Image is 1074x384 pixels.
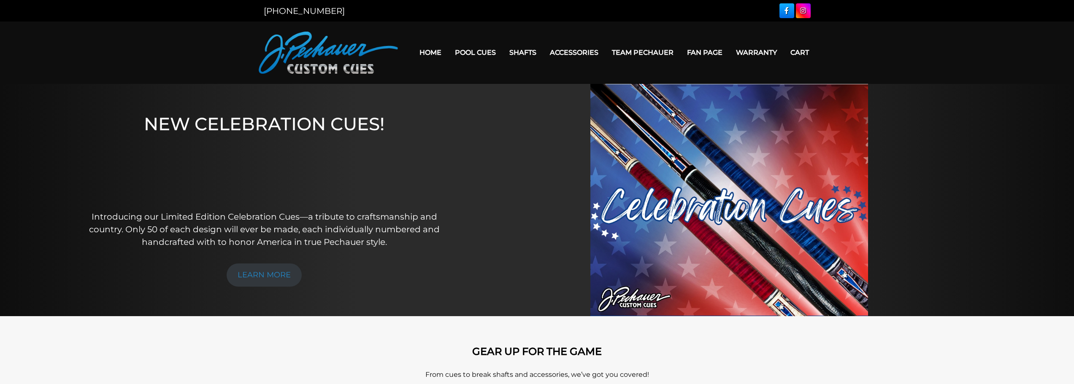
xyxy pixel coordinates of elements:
h1: NEW CELEBRATION CUES! [85,113,444,199]
p: Introducing our Limited Edition Celebration Cues—a tribute to craftsmanship and country. Only 50 ... [85,210,444,248]
a: Pool Cues [448,42,503,63]
a: Cart [784,42,816,63]
a: Home [413,42,448,63]
strong: GEAR UP FOR THE GAME [472,345,602,357]
a: [PHONE_NUMBER] [264,6,345,16]
a: Team Pechauer [605,42,680,63]
a: LEARN MORE [227,263,302,287]
p: From cues to break shafts and accessories, we’ve got you covered! [297,370,778,380]
a: Warranty [729,42,784,63]
a: Shafts [503,42,543,63]
a: Accessories [543,42,605,63]
a: Fan Page [680,42,729,63]
img: Pechauer Custom Cues [259,32,398,74]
